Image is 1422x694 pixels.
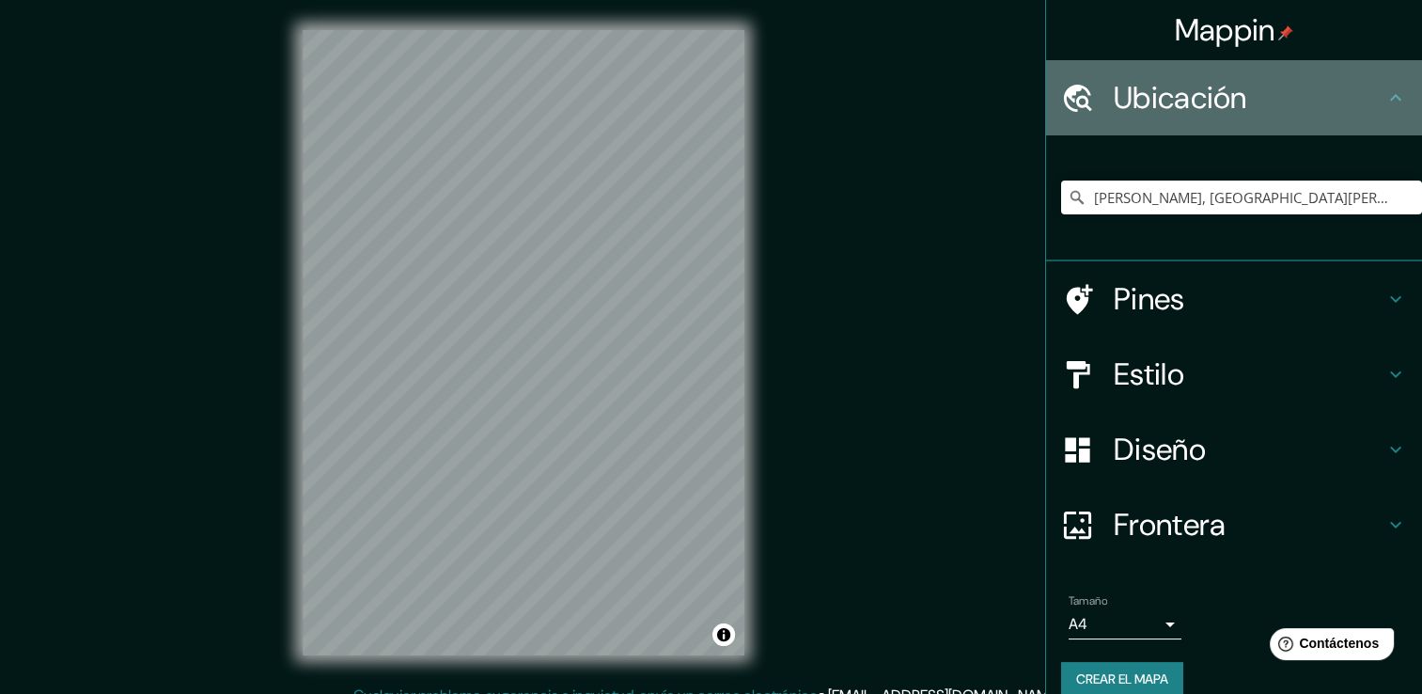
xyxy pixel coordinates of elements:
font: Crear el mapa [1076,668,1168,691]
h4: Diseño [1114,431,1384,468]
div: A4 [1069,609,1181,639]
h4: Estilo [1114,355,1384,393]
canvas: Mapa [303,30,744,655]
button: Alternar atribución [712,623,735,646]
div: Diseño [1046,412,1422,487]
div: Frontera [1046,487,1422,562]
div: Estilo [1046,337,1422,412]
img: pin-icon.png [1278,25,1293,40]
div: Pines [1046,261,1422,337]
font: Mappin [1175,10,1275,50]
input: Elige tu ciudad o área [1061,181,1422,214]
label: Tamaño [1069,593,1107,609]
h4: Frontera [1114,506,1384,544]
div: Ubicación [1046,60,1422,135]
h4: Ubicación [1114,79,1384,117]
iframe: Help widget launcher [1255,621,1401,673]
h4: Pines [1114,280,1384,318]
